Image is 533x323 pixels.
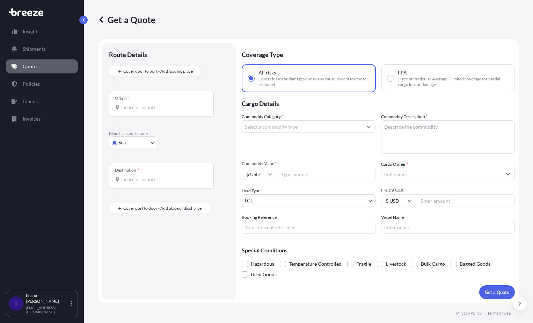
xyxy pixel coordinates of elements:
[289,259,342,269] span: Temperature Controlled
[109,50,147,59] p: Route Details
[242,247,515,253] p: Special Conditions
[386,259,406,269] span: Livestock
[242,113,283,120] label: Commodity Category
[109,66,202,77] button: Cover door to port - Add loading place
[109,131,229,136] p: Main transport mode
[421,259,445,269] span: Bulk Cargo
[381,168,502,180] input: Full name
[23,28,39,35] p: Insights
[118,139,126,146] span: Sea
[242,187,263,194] span: Load Type
[15,300,17,307] span: I
[487,310,511,316] a: Terms of Use
[123,205,202,212] span: Cover port to door - Add place of discharge
[115,95,130,101] div: Origin
[242,43,515,64] p: Coverage Type
[485,289,509,296] p: Get a Quote
[251,259,274,269] span: Hazardous
[502,168,514,180] button: Show suggestions
[6,24,78,38] a: Insights
[381,187,515,193] span: Freight Cost
[23,115,41,122] p: Invoices
[381,214,404,221] label: Vessel Name
[416,194,515,207] input: Enter amount
[398,69,407,76] span: FPA
[248,75,254,81] input: All risksCovers losses or damages due to any cause, except for those excluded
[115,167,139,173] div: Destination
[242,194,375,207] button: LCL
[479,285,515,299] button: Get a Quote
[245,197,253,204] span: LCL
[23,45,45,52] p: Shipments
[242,221,375,234] input: Your internal reference
[242,161,375,166] span: Commodity Value
[123,176,205,183] input: Destination
[23,98,38,105] p: Claims
[6,42,78,56] a: Shipments
[387,75,394,81] input: FPA"Free of Particular Average" - limited coverage for partial cargo loss or damage
[381,221,515,234] input: Enter name
[258,76,370,87] span: Covers losses or damages due to any cause, except for those excluded
[356,259,371,269] span: Fragile
[460,259,490,269] span: Bagged Goods
[363,120,375,133] button: Show suggestions
[6,77,78,91] a: Policies
[258,69,276,76] span: All risks
[26,306,69,314] p: [EMAIL_ADDRESS][DOMAIN_NAME]
[23,80,40,87] p: Policies
[381,113,428,120] label: Commodity Description
[242,214,277,221] label: Booking Reference
[242,92,515,113] p: Cargo Details
[98,14,155,25] p: Get a Quote
[109,136,158,149] button: Select transport
[242,120,363,133] input: Select a commodity type
[123,104,205,111] input: Origin
[6,112,78,126] a: Invoices
[6,59,78,73] a: Quotes
[23,63,38,70] p: Quotes
[398,76,509,87] span: "Free of Particular Average" - limited coverage for partial cargo loss or damage
[109,203,210,214] button: Cover port to door - Add place of discharge
[26,293,69,304] p: Ileana [PERSON_NAME]
[277,168,375,180] input: Type amount
[381,161,408,168] label: Cargo Owner
[456,310,482,316] a: Privacy Policy
[123,68,193,75] span: Cover door to port - Add loading place
[6,94,78,108] a: Claims
[251,269,277,280] span: Used Goods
